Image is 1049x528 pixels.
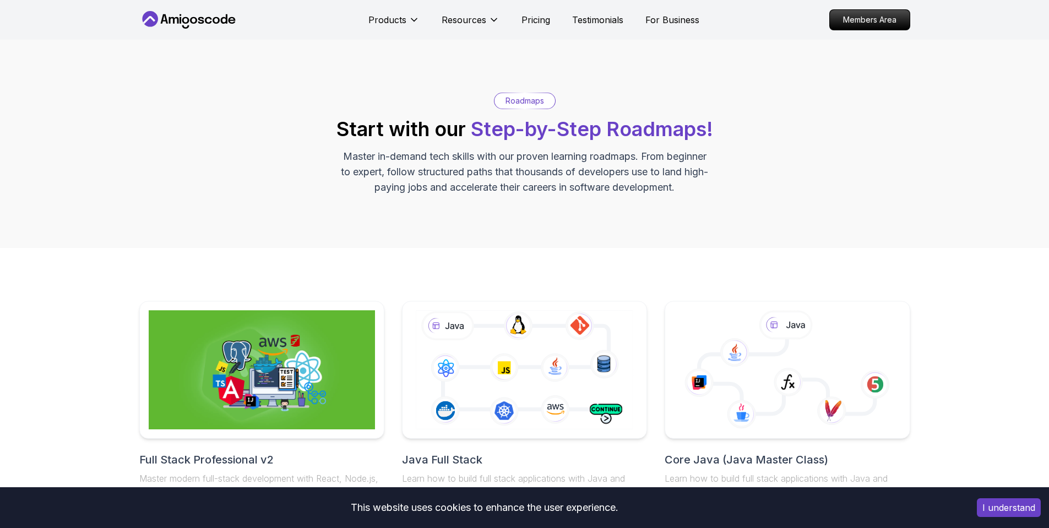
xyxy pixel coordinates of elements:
p: Learn how to build full stack applications with Java and Spring Boot [665,472,910,498]
button: Accept cookies [977,498,1041,517]
h2: Core Java (Java Master Class) [665,452,910,467]
a: Pricing [521,13,550,26]
h2: Full Stack Professional v2 [139,452,384,467]
p: Master modern full-stack development with React, Node.js, TypeScript, and cloud deployment. Build... [139,472,384,511]
a: Java Full StackLearn how to build full stack applications with Java and Spring Boot29 Courses4 Bu... [402,301,647,516]
button: Products [368,13,420,35]
span: Step-by-Step Roadmaps! [471,117,713,141]
p: Members Area [830,10,910,30]
p: Resources [442,13,486,26]
p: Products [368,13,406,26]
p: Learn how to build full stack applications with Java and Spring Boot [402,472,647,498]
button: Resources [442,13,499,35]
h2: Start with our [336,118,713,140]
h2: Java Full Stack [402,452,647,467]
a: Members Area [829,9,910,30]
p: Roadmaps [506,95,544,106]
img: Full Stack Professional v2 [149,310,375,429]
p: Master in-demand tech skills with our proven learning roadmaps. From beginner to expert, follow s... [340,149,710,195]
a: For Business [645,13,699,26]
div: This website uses cookies to enhance the user experience. [8,495,960,520]
a: Core Java (Java Master Class)Learn how to build full stack applications with Java and Spring Boot... [665,301,910,516]
a: Testimonials [572,13,623,26]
